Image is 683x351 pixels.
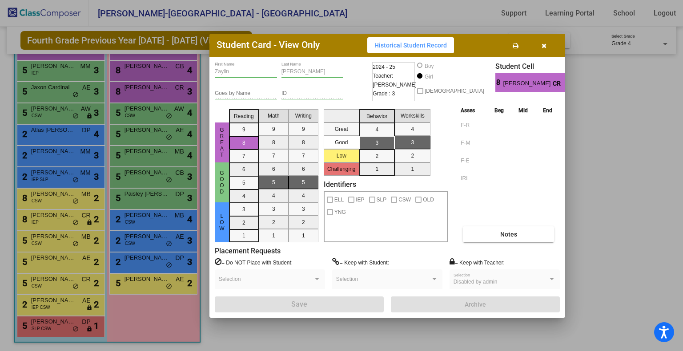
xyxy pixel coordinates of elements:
label: = Keep with Student: [332,258,389,267]
label: = Keep with Teacher: [450,258,505,267]
span: Archive [465,301,486,308]
div: Girl [424,73,433,81]
span: Save [291,300,307,308]
button: Archive [391,296,560,312]
th: End [535,106,560,115]
input: assessment [461,172,485,185]
label: = Do NOT Place with Student: [215,258,293,267]
span: Good [218,170,226,195]
span: Disabled by admin [454,279,498,285]
span: 8 [495,77,503,88]
th: Asses [458,106,487,115]
span: Grade : 3 [373,89,395,98]
span: Great [218,127,226,158]
th: Beg [487,106,511,115]
th: Mid [511,106,536,115]
span: 2024 - 25 [373,63,395,71]
input: goes by name [215,91,277,97]
span: Low [218,213,226,232]
span: SLP [377,194,387,205]
div: Boy [424,62,434,70]
span: CR [553,79,565,88]
span: Historical Student Record [374,42,447,49]
span: [DEMOGRAPHIC_DATA] [425,86,484,96]
span: OLD [423,194,434,205]
span: Notes [500,231,517,238]
button: Save [215,296,384,312]
span: Teacher: [PERSON_NAME] [373,71,417,89]
input: assessment [461,154,485,167]
h3: Student Cell [495,62,573,71]
button: Notes [463,226,554,242]
label: Placement Requests [215,247,281,255]
span: IEP [356,194,364,205]
label: Identifiers [324,180,356,189]
input: assessment [461,136,485,150]
span: ELL [334,194,344,205]
span: YNG [334,207,346,217]
span: 3 [565,77,573,88]
span: [PERSON_NAME] [503,79,553,88]
input: assessment [461,118,485,132]
h3: Student Card - View Only [217,39,320,51]
span: CSW [398,194,411,205]
button: Historical Student Record [367,37,454,53]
